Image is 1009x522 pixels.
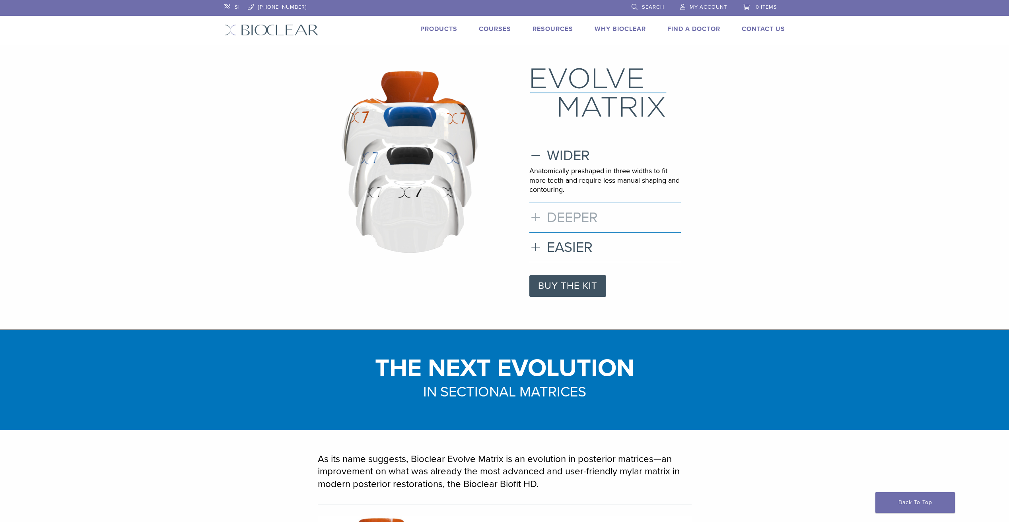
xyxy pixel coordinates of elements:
a: Resources [533,25,573,33]
a: BUY THE KIT [529,275,606,297]
span: Search [642,4,664,10]
h3: WIDER [529,147,681,164]
img: Bioclear [224,24,319,36]
a: Why Bioclear [595,25,646,33]
span: 0 items [756,4,777,10]
p: Anatomically preshaped in three widths to fit more teeth and require less manual shaping and cont... [529,166,681,194]
h1: THE NEXT EVOLUTION [218,359,791,378]
a: Products [420,25,457,33]
h3: EASIER [529,239,681,256]
h3: DEEPER [529,209,681,226]
a: Courses [479,25,511,33]
span: My Account [690,4,727,10]
p: As its name suggests, Bioclear Evolve Matrix is an evolution in posterior matrices—an improvement... [318,453,692,490]
a: Contact Us [742,25,785,33]
a: Find A Doctor [667,25,720,33]
h3: IN SECTIONAL MATRICES [218,383,791,402]
a: Back To Top [875,492,955,513]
